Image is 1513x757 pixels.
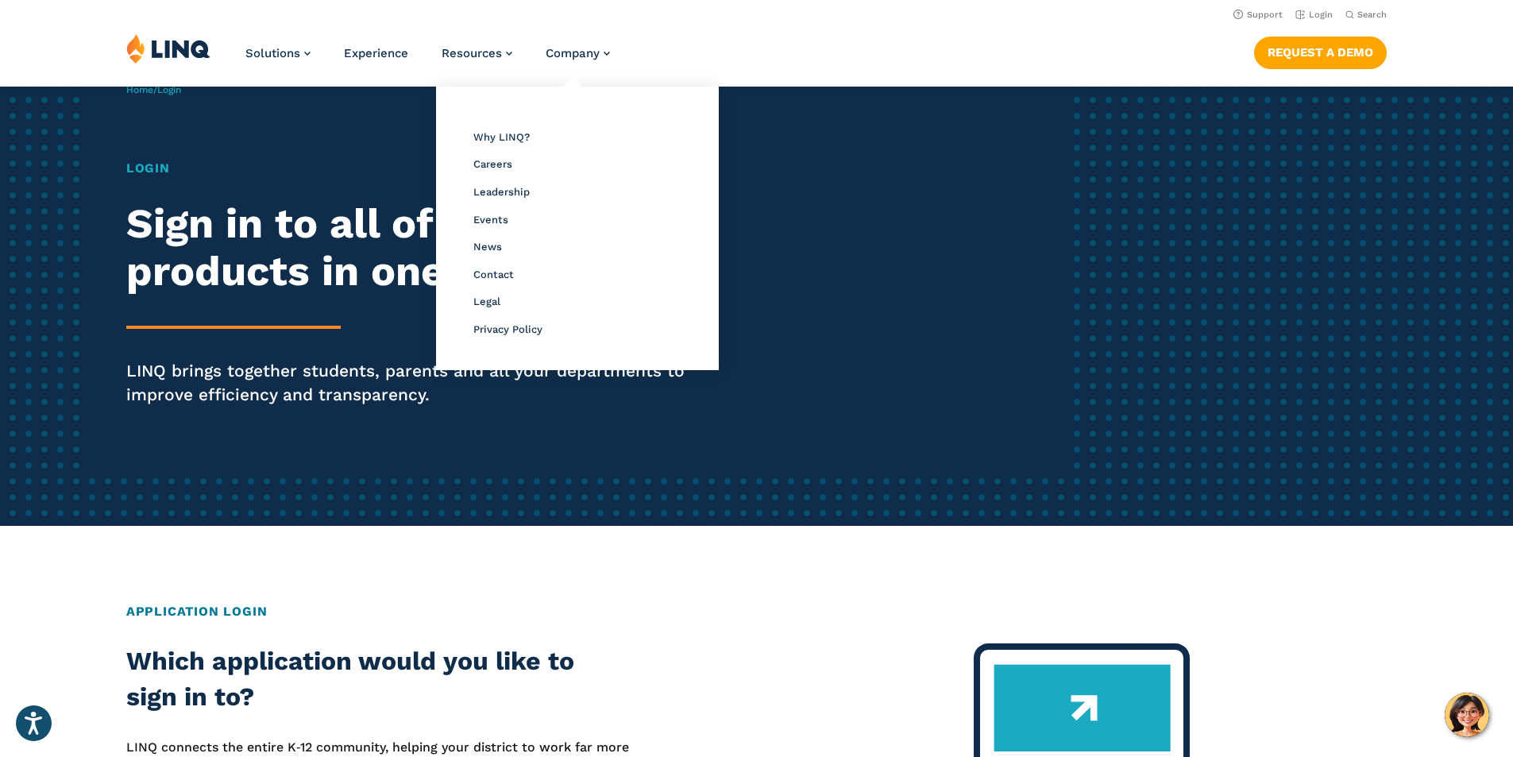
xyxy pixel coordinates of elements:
a: Login [1295,10,1333,20]
span: Login [157,84,181,95]
span: Search [1357,10,1387,20]
a: Leadership [473,186,530,198]
a: Company [546,46,610,60]
nav: Primary Navigation [245,33,610,86]
h2: Sign in to all of your products in one place. [126,200,709,295]
h1: Login [126,159,709,178]
button: Hello, have a question? Let’s chat. [1445,693,1489,737]
p: LINQ brings together students, parents and all your departments to improve efficiency and transpa... [126,359,709,407]
a: News [473,241,502,253]
a: Experience [344,46,408,60]
a: Events [473,214,508,226]
span: / [126,84,181,95]
nav: Button Navigation [1254,33,1387,68]
a: Resources [442,46,512,60]
h2: Application Login [126,602,1387,621]
img: LINQ | K‑12 Software [126,33,210,64]
a: Careers [473,158,512,170]
a: Request a Demo [1254,37,1387,68]
a: Home [126,84,153,95]
span: Resources [442,46,502,60]
a: Legal [473,295,500,307]
span: Company [546,46,600,60]
span: Solutions [245,46,300,60]
h2: Which application would you like to sign in to? [126,643,630,716]
a: Support [1233,10,1283,20]
a: Why LINQ? [473,131,530,143]
a: Solutions [245,46,311,60]
a: Contact [473,268,514,280]
button: Open Search Bar [1345,9,1387,21]
a: Privacy Policy [473,323,542,335]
